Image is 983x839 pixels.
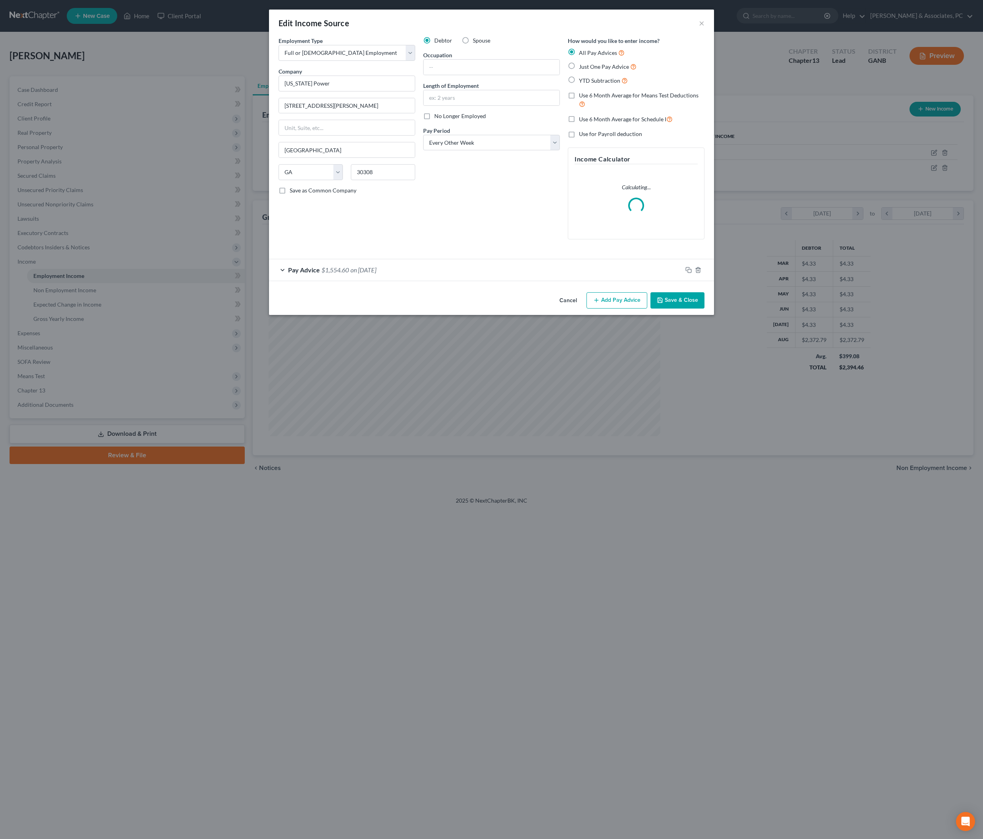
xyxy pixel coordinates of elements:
[579,130,642,137] span: Use for Payroll deduction
[575,154,698,164] h5: Income Calculator
[956,812,975,831] div: Open Intercom Messenger
[279,37,323,44] span: Employment Type
[575,183,698,191] p: Calculating...
[424,60,559,75] input: --
[579,92,699,99] span: Use 6 Month Average for Means Test Deductions
[434,37,452,44] span: Debtor
[288,266,320,274] span: Pay Advice
[350,266,376,274] span: on [DATE]
[424,90,559,105] input: ex: 2 years
[290,187,356,194] span: Save as Common Company
[434,113,486,119] span: No Longer Employed
[279,120,415,135] input: Unit, Suite, etc...
[579,63,629,70] span: Just One Pay Advice
[553,293,583,309] button: Cancel
[650,292,704,309] button: Save & Close
[279,142,415,157] input: Enter city...
[568,37,660,45] label: How would you like to enter income?
[279,68,302,75] span: Company
[423,127,450,134] span: Pay Period
[279,17,349,29] div: Edit Income Source
[579,116,666,122] span: Use 6 Month Average for Schedule I
[321,266,349,274] span: $1,554.60
[423,51,452,59] label: Occupation
[279,76,415,91] input: Search company by name...
[579,49,617,56] span: All Pay Advices
[579,77,620,84] span: YTD Subtraction
[473,37,490,44] span: Spouse
[279,98,415,113] input: Enter address...
[423,82,479,90] label: Length of Employment
[699,18,704,28] button: ×
[351,164,415,180] input: Enter zip...
[586,292,647,309] button: Add Pay Advice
